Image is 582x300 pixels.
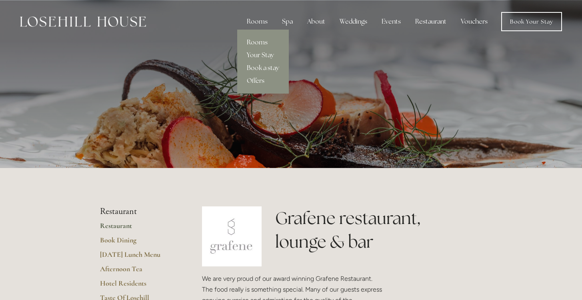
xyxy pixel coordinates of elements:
[301,14,332,30] div: About
[100,206,176,217] li: Restaurant
[100,221,176,236] a: Restaurant
[202,206,262,266] img: grafene.jpg
[237,49,289,62] a: Your Stay
[454,14,494,30] a: Vouchers
[240,14,274,30] div: Rooms
[100,279,176,293] a: Hotel Residents
[276,14,299,30] div: Spa
[20,16,146,27] img: Losehill House
[100,264,176,279] a: Afternoon Tea
[375,14,407,30] div: Events
[237,74,289,87] a: Offers
[237,62,289,74] a: Book a stay
[100,250,176,264] a: [DATE] Lunch Menu
[275,206,482,254] h1: Grafene restaurant, lounge & bar
[501,12,562,31] a: Book Your Stay
[100,236,176,250] a: Book Dining
[237,36,289,49] a: Rooms
[333,14,374,30] div: Weddings
[409,14,453,30] div: Restaurant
